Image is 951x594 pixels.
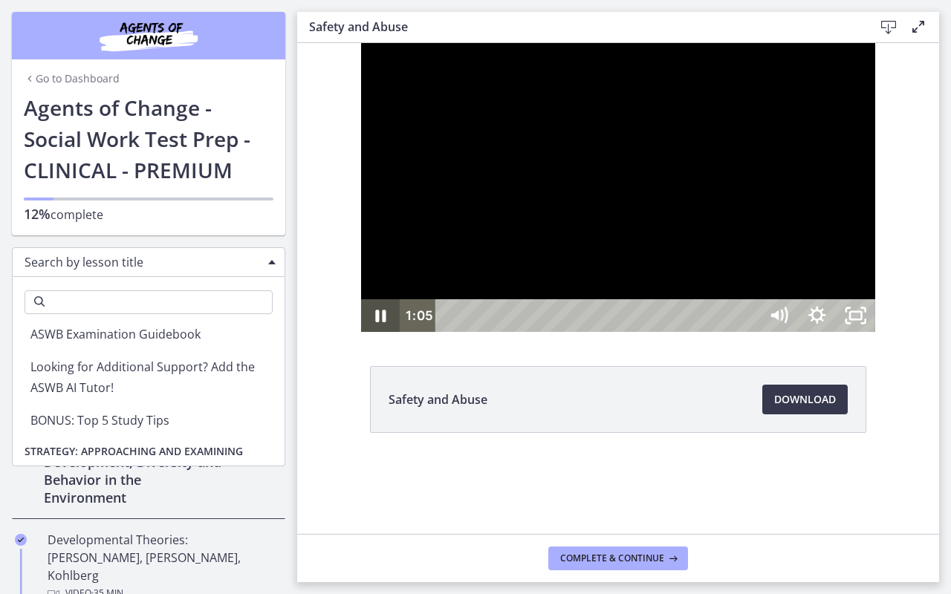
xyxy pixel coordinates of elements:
a: Go to Dashboard [24,71,120,86]
span: Strategy: Approaching and Examining Practice Questions [13,437,285,484]
h3: Safety and Abuse [309,18,850,36]
span: Complete & continue [560,552,664,564]
div: Search by lesson title [12,247,285,277]
span: Search by lesson title [25,254,261,270]
img: Agents of Change [59,18,238,53]
i: Completed [15,534,27,546]
span: 12% [24,205,51,223]
button: Show settings menu [501,256,539,289]
li: ASWB Examination Guidebook [13,318,285,350]
span: Safety and Abuse [389,391,487,408]
h1: Agents of Change - Social Work Test Prep - CLINICAL - PREMIUM [24,92,273,186]
button: Complete & continue [548,546,688,570]
span: Download [774,391,836,408]
a: Download [762,385,848,414]
li: BONUS: Top 5 Study Tips [13,404,285,437]
button: Mute [462,256,501,289]
iframe: To enrich screen reader interactions, please activate Accessibility in Grammarly extension settings [297,43,939,332]
li: Looking for Additional Support? Add the ASWB AI Tutor! [13,350,285,404]
p: complete [24,205,273,223]
h2: Unit 1: Human Development, Diversity and Behavior in the Environment [44,435,225,506]
button: Unfullscreen [539,256,578,289]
